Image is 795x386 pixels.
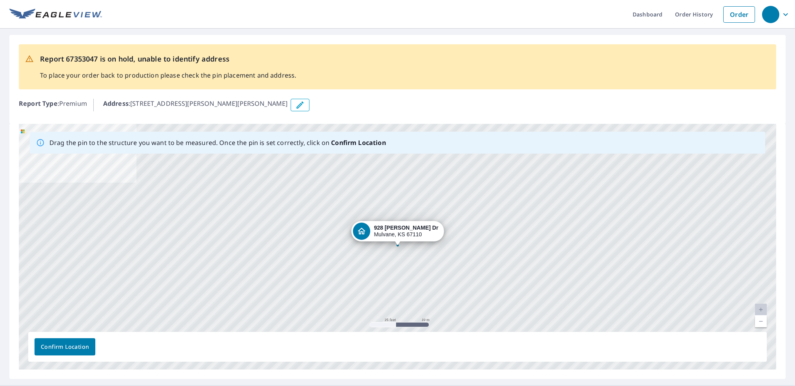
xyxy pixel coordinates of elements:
button: Confirm Location [35,338,95,355]
b: Address [103,99,129,108]
a: Current Level 20, Zoom Out [755,315,767,327]
strong: 928 [PERSON_NAME] Dr [374,225,438,231]
b: Confirm Location [331,138,386,147]
div: Mulvane, KS 67110 [374,225,438,238]
div: Dropped pin, building 1, Residential property, 928 Rivera Dr Mulvane, KS 67110 [351,221,444,245]
p: To place your order back to production please check the pin placement and address. [40,71,296,80]
img: EV Logo [9,9,102,20]
a: Order [723,6,755,23]
p: Drag the pin to the structure you want to be measured. Once the pin is set correctly, click on [49,138,386,147]
a: Current Level 20, Zoom In Disabled [755,304,767,315]
p: Report 67353047 is on hold, unable to identify address [40,54,296,64]
b: Report Type [19,99,58,108]
p: : Premium [19,99,87,111]
span: Confirm Location [41,342,89,352]
p: : [STREET_ADDRESS][PERSON_NAME][PERSON_NAME] [103,99,288,111]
